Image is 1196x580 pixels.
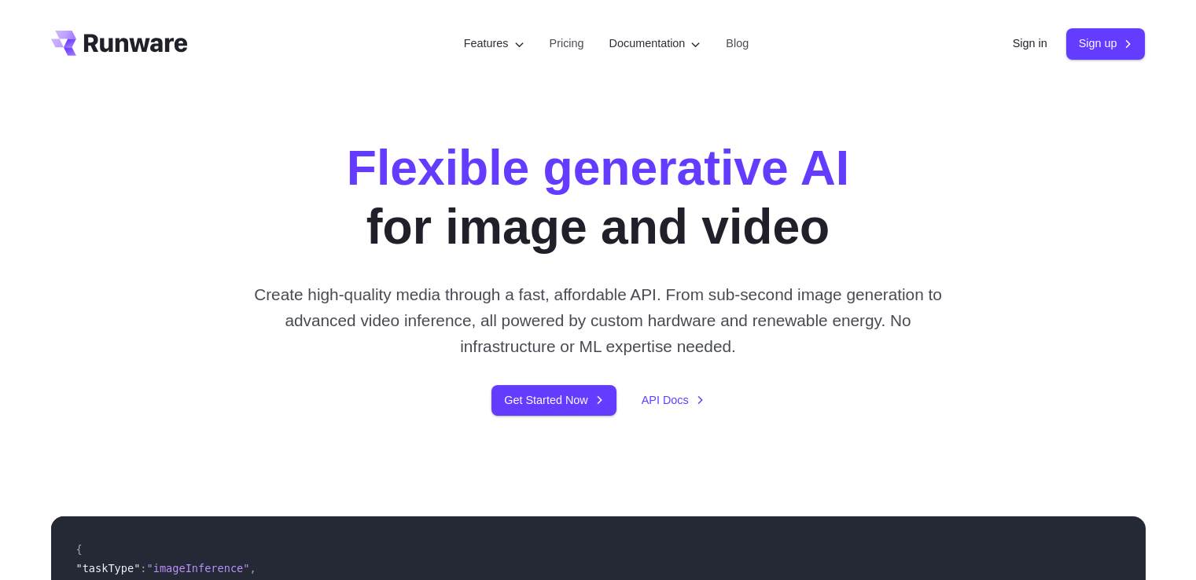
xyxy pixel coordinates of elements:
strong: Flexible generative AI [347,140,849,195]
label: Documentation [609,35,701,53]
a: API Docs [642,391,705,409]
a: Sign up [1066,28,1146,59]
span: , [249,562,256,574]
a: Sign in [1013,35,1047,53]
a: Get Started Now [491,385,616,416]
span: : [140,562,146,574]
span: "taskType" [76,562,141,574]
label: Features [464,35,524,53]
a: Pricing [550,35,584,53]
a: Blog [726,35,749,53]
span: "imageInference" [147,562,250,574]
a: Go to / [51,31,188,56]
span: { [76,543,83,556]
h1: for image and video [347,138,849,256]
p: Create high-quality media through a fast, affordable API. From sub-second image generation to adv... [248,281,948,360]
